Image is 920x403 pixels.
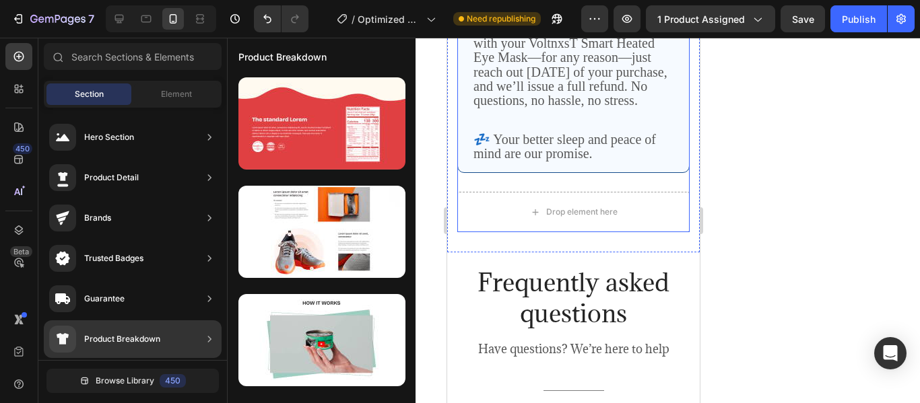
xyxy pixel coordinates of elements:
[96,375,154,387] span: Browse Library
[75,88,104,100] span: Section
[352,12,355,26] span: /
[160,374,186,388] div: 450
[84,211,111,225] div: Brands
[99,169,170,180] div: Drop element here
[84,332,160,346] div: Product Breakdown
[26,94,209,123] span: 💤 Your better sleep and peace of mind are our promise.
[781,5,825,32] button: Save
[842,12,876,26] div: Publish
[10,228,242,292] h2: Frequently asked questions
[88,11,94,27] p: 7
[84,292,125,305] div: Guarantee
[10,246,32,257] div: Beta
[13,143,32,154] div: 450
[646,5,775,32] button: 1 product assigned
[657,12,745,26] span: 1 product assigned
[874,337,907,369] div: Open Intercom Messenger
[830,5,887,32] button: Publish
[11,304,241,319] p: Have questions? We’re here to help
[792,13,814,25] span: Save
[447,38,700,403] iframe: Design area
[84,131,134,144] div: Hero Section
[161,88,192,100] span: Element
[44,43,222,70] input: Search Sections & Elements
[5,5,100,32] button: 7
[467,13,535,25] span: Need republishing
[84,252,143,265] div: Trusted Badges
[84,171,139,184] div: Product Detail
[254,5,308,32] div: Undo/Redo
[358,12,421,26] span: Optimized Landing Page Template
[46,369,219,393] button: Browse Library450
